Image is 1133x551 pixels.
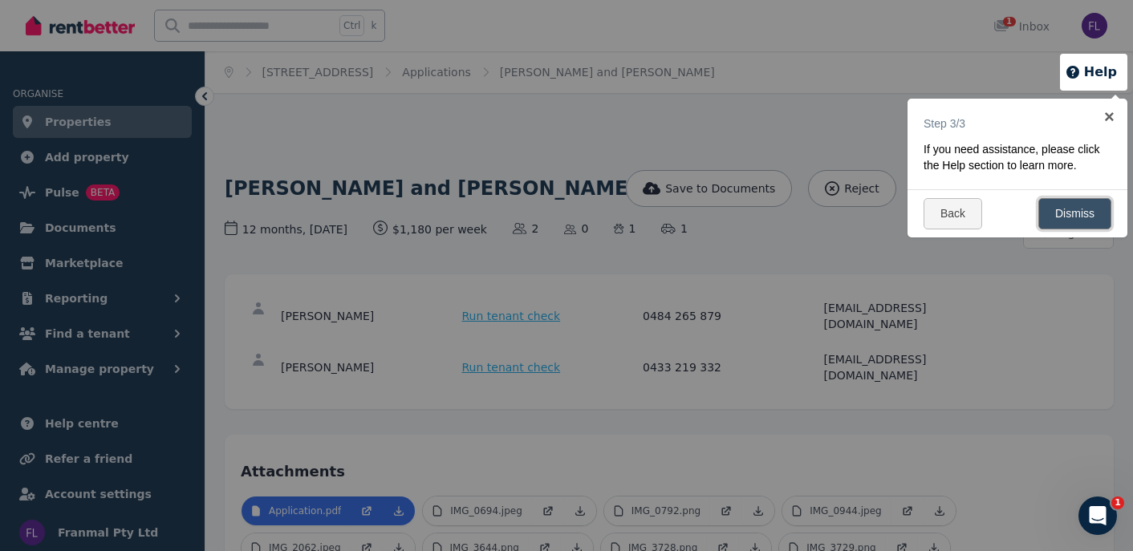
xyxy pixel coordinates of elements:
button: Help [1065,63,1117,82]
p: If you need assistance, please click the Help section to learn more. [924,141,1102,173]
a: Dismiss [1038,198,1111,229]
a: × [1091,99,1127,135]
iframe: Intercom live chat [1078,496,1117,535]
a: Back [924,198,982,229]
span: 1 [1111,496,1124,509]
